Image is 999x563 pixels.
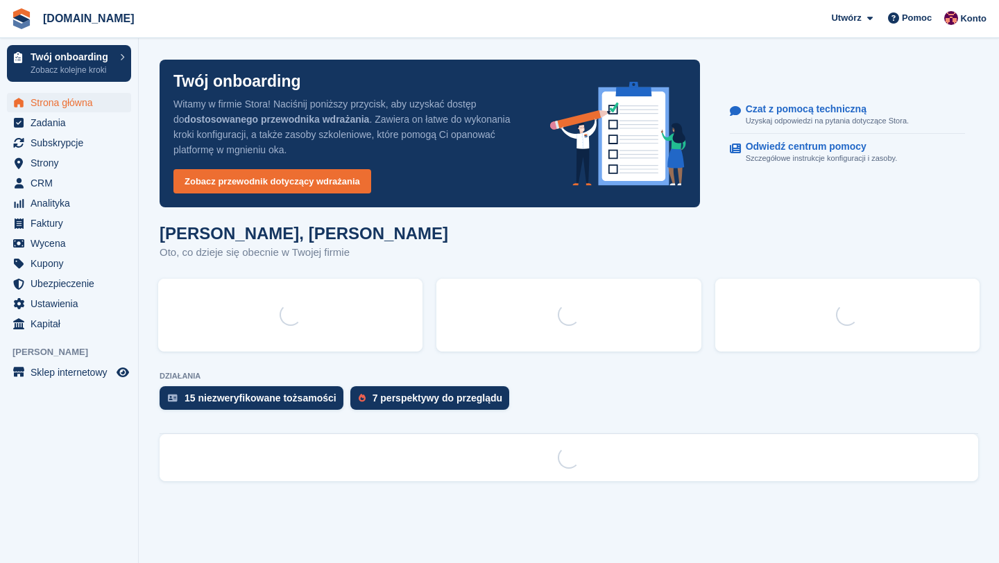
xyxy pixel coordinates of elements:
p: Oto, co dzieje się obecnie w Twojej firmie [160,245,448,261]
span: Wycena [31,234,114,253]
a: Odwiedź centrum pomocy Szczegółowe instrukcje konfiguracji i zasoby. [730,134,965,171]
p: DZIAŁANIA [160,372,978,381]
a: menu [7,254,131,273]
a: menu [7,93,131,112]
a: 15 niezweryfikowane tożsamości [160,386,350,417]
a: menu [7,294,131,313]
a: menu [7,153,131,173]
div: 15 niezweryfikowane tożsamości [185,392,336,404]
div: 7 perspektywy do przeglądu [373,392,503,404]
p: Uzyskaj odpowiedzi na pytania dotyczące Stora. [746,115,909,127]
a: menu [7,173,131,193]
a: menu [7,274,131,293]
a: menu [7,113,131,132]
p: Czat z pomocą techniczną [746,103,898,115]
span: Analityka [31,193,114,213]
span: CRM [31,173,114,193]
p: Szczegółowe instrukcje konfiguracji i zasoby. [746,153,898,164]
img: prospect-51fa495bee0391a8d652442698ab0144808aea92771e9ea1ae160a38d050c398.svg [359,394,366,402]
span: Kapitał [31,314,114,334]
img: Mateusz Kacwin [944,11,958,25]
a: menu [7,314,131,334]
a: Zobacz przewodnik dotyczący wdrażania [173,169,371,193]
span: Subskrypcje [31,133,114,153]
a: menu [7,234,131,253]
strong: dostosowanego przewodnika wdrażania [185,114,370,125]
span: Strony [31,153,114,173]
p: Twój onboarding [31,52,113,62]
a: [DOMAIN_NAME] [37,7,140,30]
img: stora-icon-8386f47178a22dfd0bd8f6a31ec36ba5ce8667c1dd55bd0f319d3a0aa187defe.svg [11,8,32,29]
a: menu [7,193,131,213]
a: 7 perspektywy do przeglądu [350,386,517,417]
a: Czat z pomocą techniczną Uzyskaj odpowiedzi na pytania dotyczące Stora. [730,96,965,135]
p: Witamy w firmie Stora! Naciśnij poniższy przycisk, aby uzyskać dostęp do . Zawiera on łatwe do wy... [173,96,528,157]
h1: [PERSON_NAME], [PERSON_NAME] [160,224,448,243]
span: Utwórz [831,11,861,25]
p: Zobacz kolejne kroki [31,64,113,76]
a: Podgląd sklepu [114,364,131,381]
span: Strona główna [31,93,114,112]
p: Twój onboarding [173,73,301,89]
span: Pomoc [902,11,932,25]
a: menu [7,133,131,153]
a: menu [7,214,131,233]
a: Twój onboarding Zobacz kolejne kroki [7,45,131,82]
img: verify_identity-adf6edd0f0f0b5bbfe63781bf79b02c33cf7c696d77639b501bdc392416b5a36.svg [168,394,178,402]
span: Ustawienia [31,294,114,313]
img: onboarding-info-6c161a55d2c0e0a8cae90662b2fe09162a5109e8cc188191df67fb4f79e88e88.svg [550,82,686,186]
span: Zadania [31,113,114,132]
span: Sklep internetowy [31,363,114,382]
span: Kupony [31,254,114,273]
p: Odwiedź centrum pomocy [746,141,887,153]
span: Ubezpieczenie [31,274,114,293]
span: [PERSON_NAME] [12,345,138,359]
a: menu [7,363,131,382]
span: Konto [960,12,987,26]
span: Faktury [31,214,114,233]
